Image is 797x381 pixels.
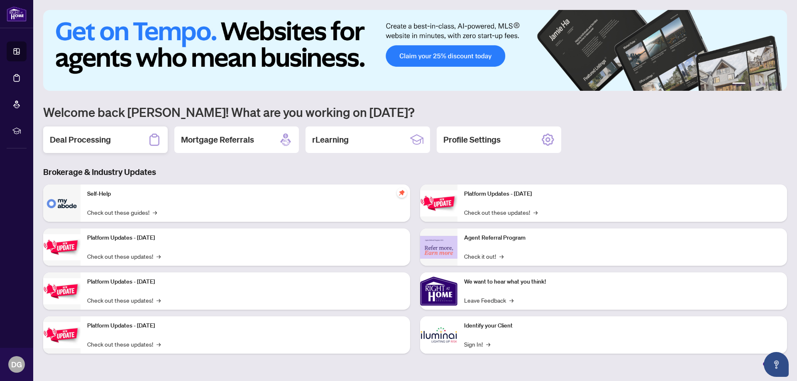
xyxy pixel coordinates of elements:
[764,352,789,377] button: Open asap
[87,277,403,286] p: Platform Updates - [DATE]
[464,252,504,261] a: Check it out!→
[156,252,161,261] span: →
[443,134,501,146] h2: Profile Settings
[464,277,780,286] p: We want to hear what you think!
[464,321,780,330] p: Identify your Client
[181,134,254,146] h2: Mortgage Referrals
[7,6,27,22] img: logo
[420,316,457,354] img: Identify your Client
[43,278,81,304] img: Platform Updates - July 21, 2025
[50,134,111,146] h2: Deal Processing
[464,340,490,349] a: Sign In!→
[156,340,161,349] span: →
[464,189,780,199] p: Platform Updates - [DATE]
[755,83,759,86] button: 3
[43,104,787,120] h1: Welcome back [PERSON_NAME]! What are you working on [DATE]?
[769,83,772,86] button: 5
[87,208,157,217] a: Check out these guides!→
[464,208,538,217] a: Check out these updates!→
[43,322,81,348] img: Platform Updates - July 8, 2025
[87,340,161,349] a: Check out these updates!→
[420,236,457,259] img: Agent Referral Program
[775,83,779,86] button: 6
[420,272,457,310] img: We want to hear what you think!
[486,340,490,349] span: →
[87,233,403,243] p: Platform Updates - [DATE]
[464,233,780,243] p: Agent Referral Program
[762,83,765,86] button: 4
[11,359,22,370] span: DG
[43,234,81,260] img: Platform Updates - September 16, 2025
[464,296,513,305] a: Leave Feedback→
[43,10,787,91] img: Slide 0
[87,296,161,305] a: Check out these updates!→
[153,208,157,217] span: →
[420,190,457,216] img: Platform Updates - June 23, 2025
[312,134,349,146] h2: rLearning
[732,83,746,86] button: 1
[43,166,787,178] h3: Brokerage & Industry Updates
[499,252,504,261] span: →
[156,296,161,305] span: →
[397,188,407,198] span: pushpin
[43,184,81,222] img: Self-Help
[87,189,403,199] p: Self-Help
[533,208,538,217] span: →
[87,252,161,261] a: Check out these updates!→
[87,321,403,330] p: Platform Updates - [DATE]
[749,83,752,86] button: 2
[509,296,513,305] span: →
